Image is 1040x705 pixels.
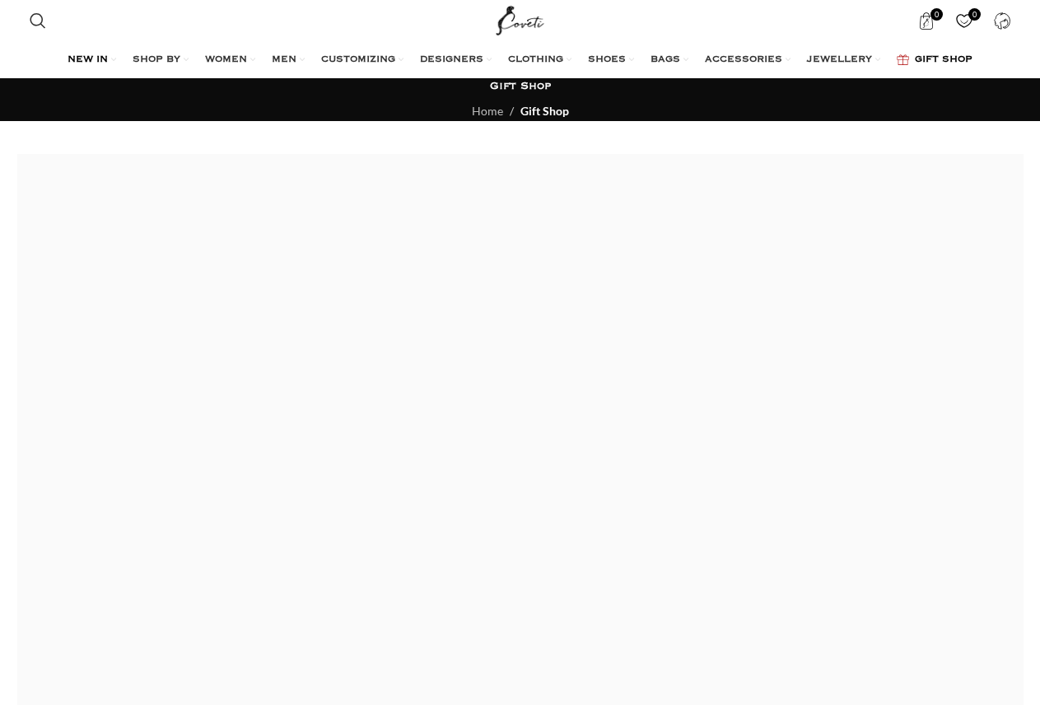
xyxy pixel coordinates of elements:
span: MEN [272,54,296,67]
div: My Wishlist [948,4,982,37]
span: WOMEN [205,54,247,67]
span: Gift Shop [520,104,569,118]
span: BAGS [651,54,680,67]
a: Home [472,104,503,118]
span: SHOP BY [133,54,180,67]
a: SHOES [588,44,634,77]
span: CLOTHING [508,54,563,67]
a: JEWELLERY [807,44,880,77]
div: Main navigation [21,44,1019,77]
a: Search [21,4,54,37]
a: CLOTHING [508,44,571,77]
span: DESIGNERS [420,54,483,67]
span: 0 [930,8,943,21]
span: JEWELLERY [807,54,872,67]
a: DESIGNERS [420,44,492,77]
img: GiftBag [897,54,909,65]
a: SHOP BY [133,44,189,77]
a: BAGS [651,44,688,77]
a: WOMEN [205,44,255,77]
span: SHOES [588,54,626,67]
a: GIFT SHOP [897,44,972,77]
a: NEW IN [68,44,116,77]
span: CUSTOMIZING [321,54,395,67]
span: ACCESSORIES [705,54,782,67]
span: NEW IN [68,54,108,67]
a: ACCESSORIES [705,44,790,77]
h1: Gift Shop [490,79,551,94]
span: GIFT SHOP [915,54,972,67]
a: Site logo [492,12,548,26]
a: 0 [948,4,982,37]
span: 0 [968,8,981,21]
a: CUSTOMIZING [321,44,403,77]
a: 0 [910,4,944,37]
a: MEN [272,44,305,77]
